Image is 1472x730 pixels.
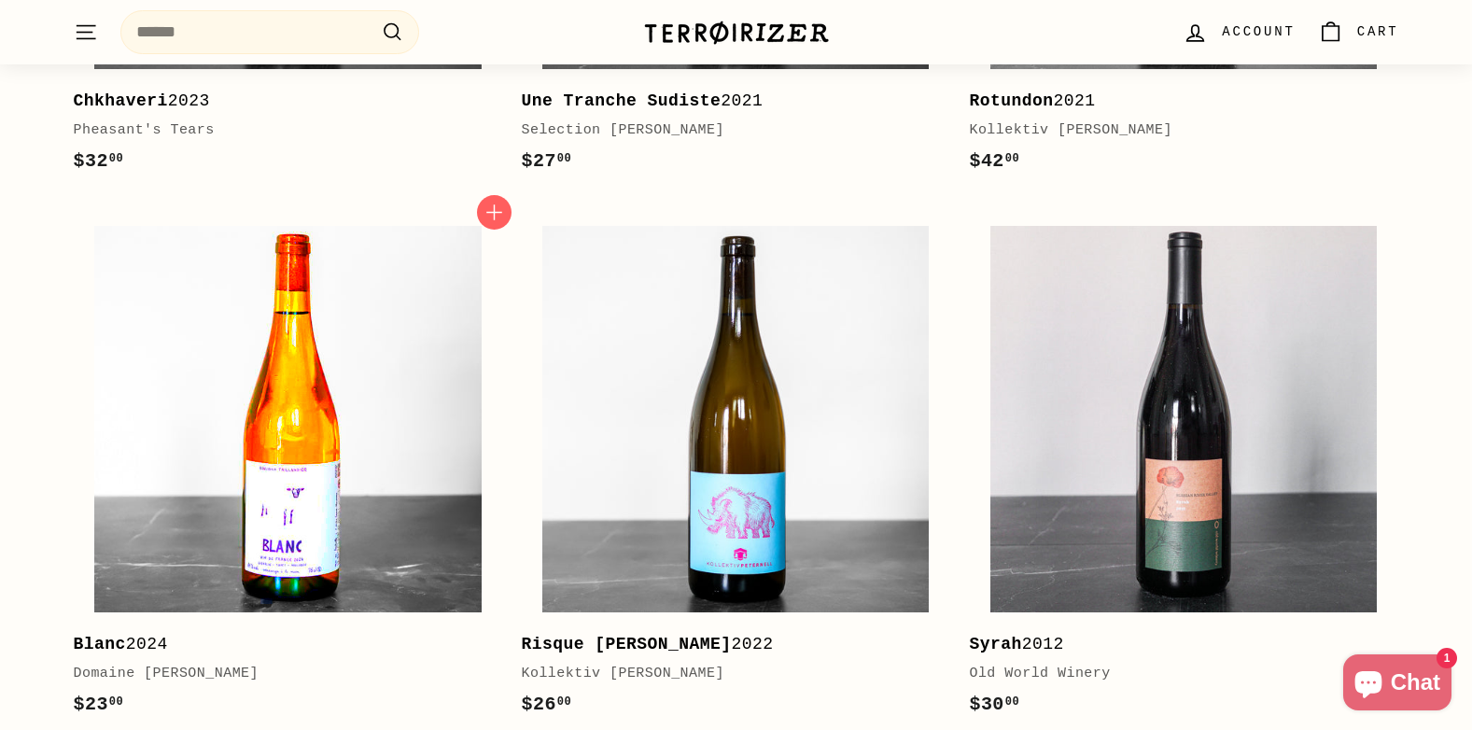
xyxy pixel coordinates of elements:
div: 2021 [521,88,932,115]
inbox-online-store-chat: Shopify online store chat [1338,654,1457,715]
a: Cart [1307,5,1410,60]
span: $26 [521,694,571,715]
span: $30 [969,694,1019,715]
div: 2024 [74,631,484,658]
div: Kollektiv [PERSON_NAME] [521,663,932,685]
div: Pheasant's Tears [74,119,484,142]
b: Une Tranche Sudiste [521,91,721,110]
sup: 00 [1005,695,1019,709]
div: Domaine [PERSON_NAME] [74,663,484,685]
span: Account [1222,21,1295,42]
sup: 00 [557,695,571,709]
div: Kollektiv [PERSON_NAME] [969,119,1380,142]
b: Chkhaveri [74,91,168,110]
div: 2023 [74,88,484,115]
div: Selection [PERSON_NAME] [521,119,932,142]
sup: 00 [557,152,571,165]
span: $42 [969,150,1019,172]
a: Account [1171,5,1306,60]
span: $32 [74,150,124,172]
b: Rotundon [969,91,1053,110]
div: 2021 [969,88,1380,115]
b: Syrah [969,635,1021,653]
span: Cart [1357,21,1399,42]
b: Risque [PERSON_NAME] [521,635,731,653]
sup: 00 [109,152,123,165]
div: 2012 [969,631,1380,658]
span: $23 [74,694,124,715]
b: Blanc [74,635,126,653]
sup: 00 [109,695,123,709]
sup: 00 [1005,152,1019,165]
div: Old World Winery [969,663,1380,685]
span: $27 [521,150,571,172]
div: 2022 [521,631,932,658]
